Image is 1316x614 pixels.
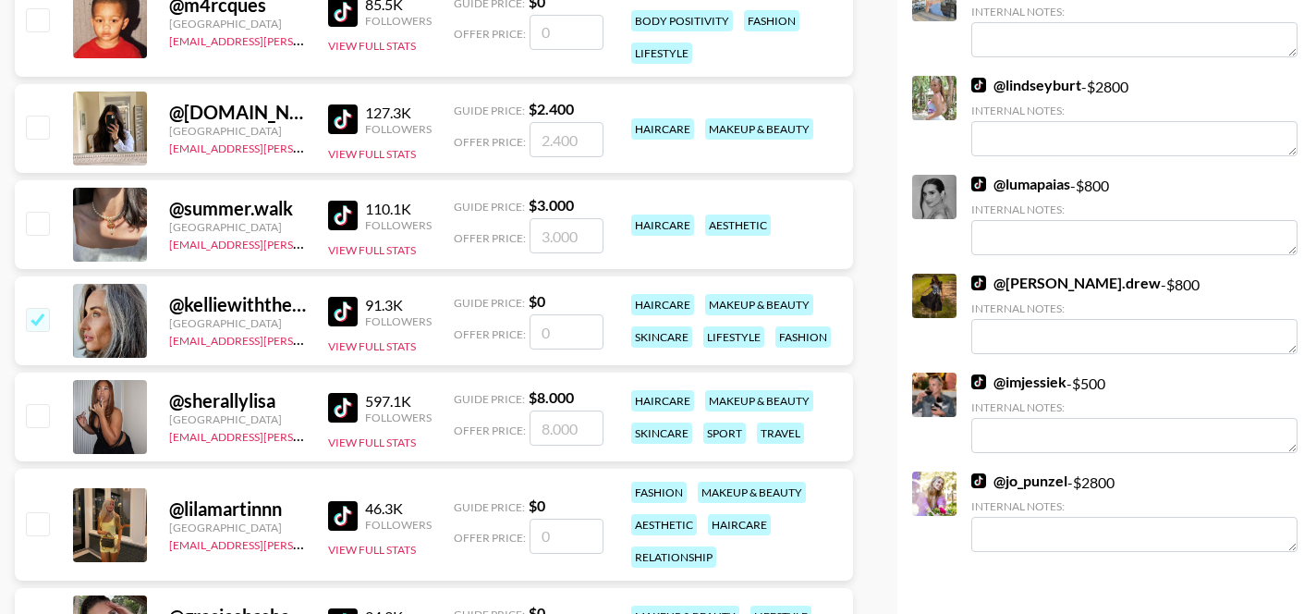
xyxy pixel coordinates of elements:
img: TikTok [328,501,358,531]
input: 2.400 [530,122,603,157]
input: 0 [530,314,603,350]
div: [GEOGRAPHIC_DATA] [169,316,306,330]
a: [EMAIL_ADDRESS][PERSON_NAME][DOMAIN_NAME] [169,31,443,48]
div: skincare [631,326,692,348]
img: TikTok [971,375,986,389]
span: Offer Price: [454,424,526,437]
a: [EMAIL_ADDRESS][PERSON_NAME][DOMAIN_NAME] [169,138,443,155]
div: 110.1K [365,200,432,218]
div: makeup & beauty [705,390,813,411]
div: Followers [365,314,432,328]
div: makeup & beauty [705,294,813,315]
button: View Full Stats [328,543,416,557]
div: haircare [631,294,694,315]
div: [GEOGRAPHIC_DATA] [169,124,306,138]
div: haircare [631,118,694,140]
div: fashion [744,10,799,31]
a: [EMAIL_ADDRESS][PERSON_NAME][DOMAIN_NAME] [169,426,443,444]
a: [EMAIL_ADDRESS][PERSON_NAME][DOMAIN_NAME] [169,534,443,552]
button: View Full Stats [328,39,416,53]
img: TikTok [971,473,986,488]
div: - $ 800 [971,274,1298,354]
div: aesthetic [631,514,697,535]
div: haircare [631,390,694,411]
div: @ summer.walk [169,197,306,220]
button: View Full Stats [328,339,416,353]
a: @jo_punzel [971,472,1067,490]
div: skincare [631,423,692,444]
span: Offer Price: [454,135,526,149]
div: - $ 500 [971,373,1298,453]
div: travel [757,423,804,444]
span: Guide Price: [454,200,525,214]
img: TikTok [328,201,358,230]
div: 46.3K [365,499,432,518]
button: View Full Stats [328,243,416,257]
input: 0 [530,15,603,50]
input: 0 [530,519,603,554]
img: TikTok [971,78,986,92]
div: Followers [365,518,432,532]
img: TikTok [328,104,358,134]
a: [EMAIL_ADDRESS][PERSON_NAME][DOMAIN_NAME] [169,330,443,348]
div: Internal Notes: [971,400,1298,414]
input: 8.000 [530,411,603,446]
div: 597.1K [365,392,432,411]
span: Guide Price: [454,500,525,514]
div: - $ 2800 [971,76,1298,156]
div: @ [DOMAIN_NAME] [169,101,306,124]
div: Internal Notes: [971,499,1298,513]
div: Followers [365,122,432,136]
a: [EMAIL_ADDRESS][PERSON_NAME][DOMAIN_NAME] [169,234,443,252]
div: makeup & beauty [698,482,806,503]
span: Offer Price: [454,327,526,341]
span: Guide Price: [454,104,525,117]
a: @[PERSON_NAME].drew [971,274,1161,292]
div: sport [703,423,746,444]
a: @imjessiek [971,373,1066,391]
div: relationship [631,546,716,568]
div: @ lilamartinnn [169,497,306,521]
div: [GEOGRAPHIC_DATA] [169,220,306,234]
input: 3.000 [530,218,603,253]
div: @ sherallylisa [169,389,306,412]
div: 91.3K [365,296,432,314]
div: Followers [365,218,432,232]
span: Offer Price: [454,231,526,245]
div: haircare [631,215,694,236]
div: @ kelliewiththesilverhair [169,293,306,316]
div: Internal Notes: [971,104,1298,117]
div: Followers [365,411,432,424]
strong: $ 0 [529,292,545,310]
span: Guide Price: [454,296,525,310]
div: [GEOGRAPHIC_DATA] [169,412,306,426]
a: @lindseyburt [971,76,1081,94]
button: View Full Stats [328,147,416,161]
div: makeup & beauty [705,118,813,140]
a: @lumapaias [971,175,1070,193]
span: Offer Price: [454,531,526,545]
span: Offer Price: [454,27,526,41]
img: TikTok [971,276,986,290]
div: lifestyle [631,43,692,64]
div: [GEOGRAPHIC_DATA] [169,17,306,31]
img: TikTok [971,177,986,191]
div: aesthetic [705,215,771,236]
div: fashion [631,482,687,503]
div: [GEOGRAPHIC_DATA] [169,521,306,534]
strong: $ 8.000 [529,388,574,406]
div: lifestyle [703,326,764,348]
div: haircare [708,514,771,535]
div: - $ 2800 [971,472,1298,552]
strong: $ 2.400 [529,100,574,117]
div: 127.3K [365,104,432,122]
button: View Full Stats [328,436,416,449]
div: fashion [775,326,831,348]
strong: $ 3.000 [529,196,574,214]
strong: $ 0 [529,497,545,514]
div: Internal Notes: [971,203,1298,216]
img: TikTok [328,297,358,326]
span: Guide Price: [454,392,525,406]
div: Internal Notes: [971,301,1298,315]
div: body positivity [631,10,733,31]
